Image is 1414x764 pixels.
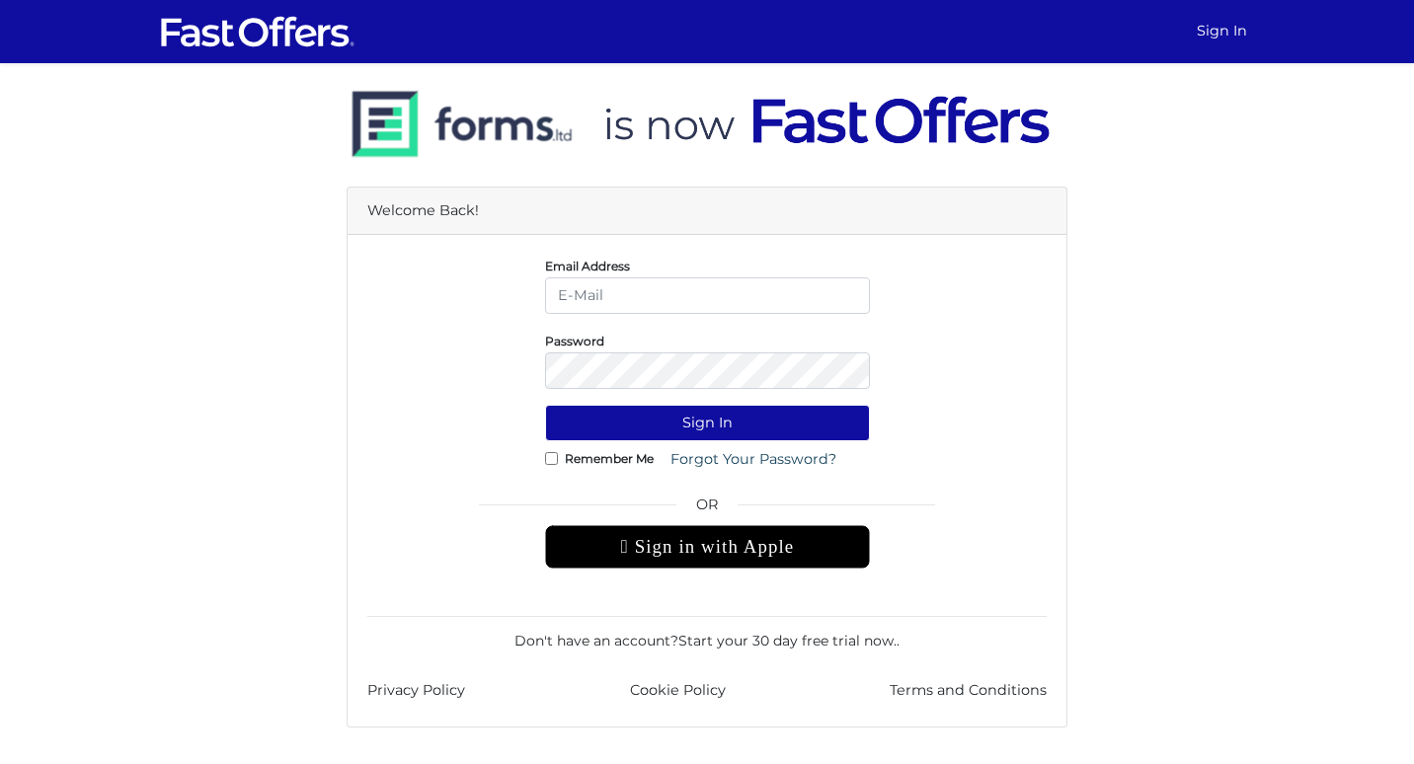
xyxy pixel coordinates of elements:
[630,679,726,702] a: Cookie Policy
[658,441,849,478] a: Forgot Your Password?
[545,525,870,569] div: Sign in with Apple
[348,188,1066,235] div: Welcome Back!
[545,277,870,314] input: E-Mail
[545,264,630,268] label: Email Address
[678,632,897,649] a: Start your 30 day free trial now.
[890,679,1047,702] a: Terms and Conditions
[1189,12,1255,50] a: Sign In
[367,616,1047,651] div: Don't have an account? .
[545,494,870,525] span: OR
[367,679,465,702] a: Privacy Policy
[545,339,604,344] label: Password
[565,456,654,461] label: Remember Me
[545,405,870,441] button: Sign In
